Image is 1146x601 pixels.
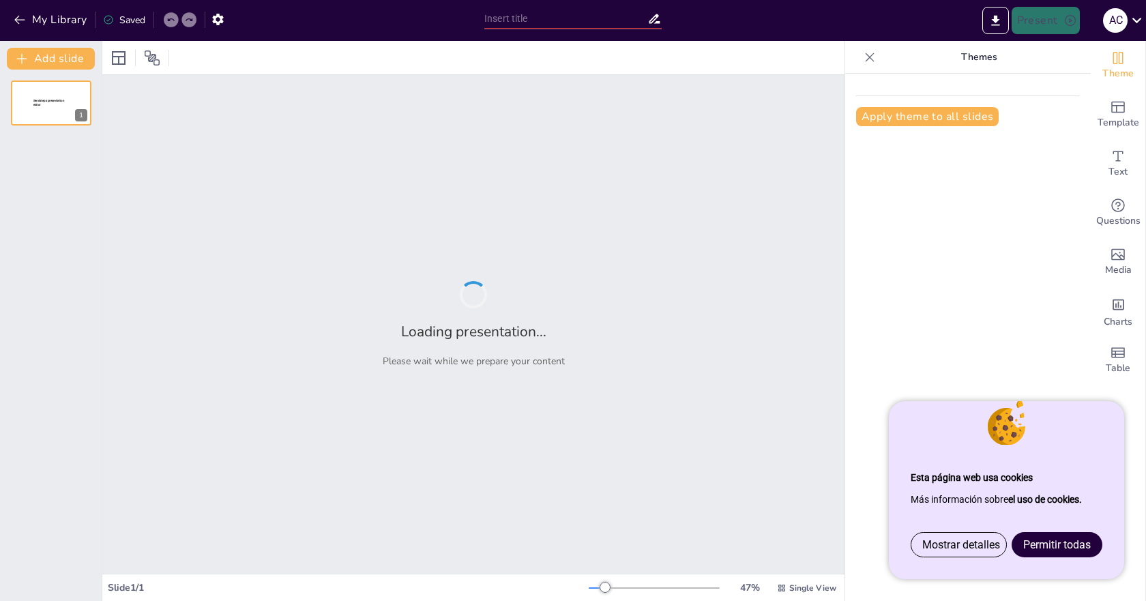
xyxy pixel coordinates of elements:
[1008,494,1082,505] a: el uso de cookies.
[11,80,91,126] div: 1
[1012,533,1102,557] a: Permitir todas
[733,581,766,594] div: 47 %
[1091,139,1145,188] div: Add text boxes
[484,9,647,29] input: Insert title
[1012,7,1080,34] button: Present
[1098,115,1139,130] span: Template
[911,488,1102,510] p: Más información sobre
[1105,263,1132,278] span: Media
[1103,7,1128,34] button: A C
[1091,90,1145,139] div: Add ready made slides
[1091,41,1145,90] div: Change the overall theme
[1103,8,1128,33] div: A C
[10,9,93,31] button: My Library
[144,50,160,66] span: Position
[922,538,1000,551] span: Mostrar detalles
[911,472,1033,483] strong: Esta página web usa cookies
[1104,314,1132,329] span: Charts
[1091,336,1145,385] div: Add a table
[108,47,130,69] div: Layout
[383,355,565,368] p: Please wait while we prepare your content
[108,581,589,594] div: Slide 1 / 1
[33,99,64,106] span: Sendsteps presentation editor
[789,583,836,593] span: Single View
[1096,214,1141,229] span: Questions
[1023,538,1091,551] span: Permitir todas
[1106,361,1130,376] span: Table
[1102,66,1134,81] span: Theme
[1091,237,1145,287] div: Add images, graphics, shapes or video
[7,48,95,70] button: Add slide
[982,7,1009,34] button: Export to PowerPoint
[881,41,1077,74] p: Themes
[856,107,999,126] button: Apply theme to all slides
[75,109,87,121] div: 1
[401,322,546,341] h2: Loading presentation...
[911,533,1011,557] a: Mostrar detalles
[103,14,145,27] div: Saved
[1091,287,1145,336] div: Add charts and graphs
[1108,164,1128,179] span: Text
[1091,188,1145,237] div: Get real-time input from your audience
